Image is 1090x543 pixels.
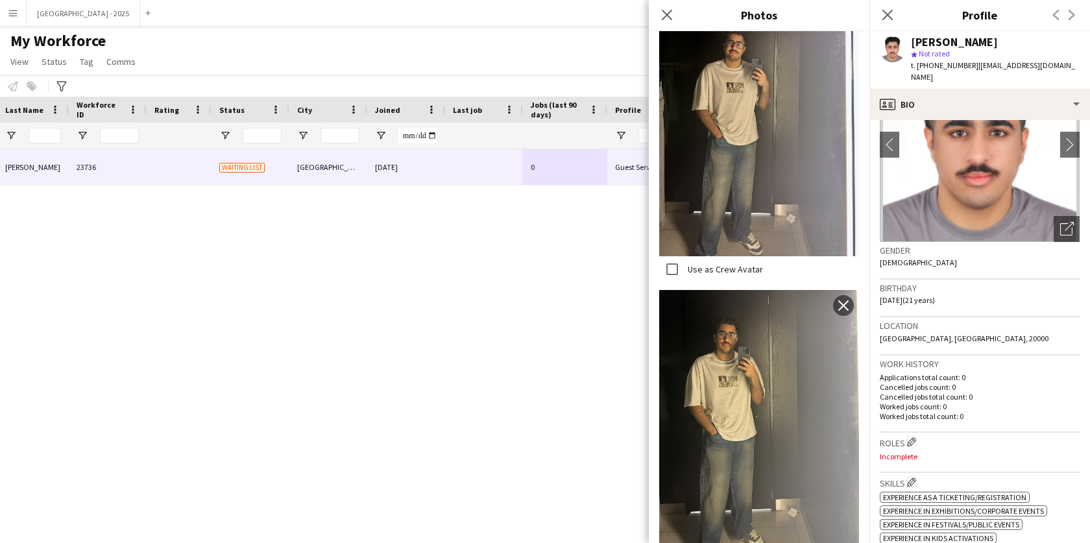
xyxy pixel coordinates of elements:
[77,100,123,119] span: Workforce ID
[880,372,1080,382] p: Applications total count: 0
[531,100,584,119] span: Jobs (last 90 days)
[75,53,99,70] a: Tag
[615,130,627,141] button: Open Filter Menu
[375,105,400,115] span: Joined
[880,411,1080,421] p: Worked jobs total count: 0
[10,31,106,51] span: My Workforce
[54,78,69,94] app-action-btn: Advanced filters
[5,105,43,115] span: Last Name
[869,6,1090,23] h3: Profile
[880,245,1080,256] h3: Gender
[880,476,1080,489] h3: Skills
[880,258,957,267] span: [DEMOGRAPHIC_DATA]
[911,60,1075,82] span: | [EMAIL_ADDRESS][DOMAIN_NAME]
[615,105,641,115] span: Profile
[289,149,367,185] div: [GEOGRAPHIC_DATA]
[883,533,993,543] span: Experience in Kids Activations
[77,130,88,141] button: Open Filter Menu
[880,392,1080,402] p: Cancelled jobs total count: 0
[219,130,231,141] button: Open Filter Menu
[243,128,282,143] input: Status Filter Input
[398,128,437,143] input: Joined Filter Input
[29,128,61,143] input: Last Name Filter Input
[42,56,67,67] span: Status
[880,382,1080,392] p: Cancelled jobs count: 0
[367,149,445,185] div: [DATE]
[880,282,1080,294] h3: Birthday
[1054,216,1080,242] div: Open photos pop-in
[297,105,312,115] span: City
[154,105,179,115] span: Rating
[919,49,950,58] span: Not rated
[880,320,1080,332] h3: Location
[101,53,141,70] a: Comms
[880,435,1080,449] h3: Roles
[880,47,1080,242] img: Crew avatar or photo
[321,128,359,143] input: City Filter Input
[375,130,387,141] button: Open Filter Menu
[5,53,34,70] a: View
[219,163,265,173] span: Waiting list
[638,128,683,143] input: Profile Filter Input
[5,130,17,141] button: Open Filter Menu
[36,53,72,70] a: Status
[685,263,763,275] label: Use as Crew Avatar
[883,506,1044,516] span: Experience in Exhibitions/Corporate Events
[100,128,139,143] input: Workforce ID Filter Input
[649,6,869,23] h3: Photos
[297,130,309,141] button: Open Filter Menu
[880,402,1080,411] p: Worked jobs count: 0
[869,89,1090,120] div: Bio
[106,56,136,67] span: Comms
[219,105,245,115] span: Status
[880,452,1080,461] p: Incomplete
[883,520,1019,529] span: Experience in Festivals/Public Events
[80,56,93,67] span: Tag
[880,358,1080,370] h3: Work history
[453,105,482,115] span: Last job
[880,333,1048,343] span: [GEOGRAPHIC_DATA], [GEOGRAPHIC_DATA], 20000
[69,149,147,185] div: 23736
[10,56,29,67] span: View
[911,36,998,48] div: [PERSON_NAME]
[27,1,140,26] button: [GEOGRAPHIC_DATA] - 2025
[880,295,935,305] span: [DATE] (21 years)
[523,149,607,185] div: 0
[883,492,1026,502] span: Experience as a Ticketing/Registration
[607,149,690,185] div: Guest Services Team
[911,60,978,70] span: t. [PHONE_NUMBER]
